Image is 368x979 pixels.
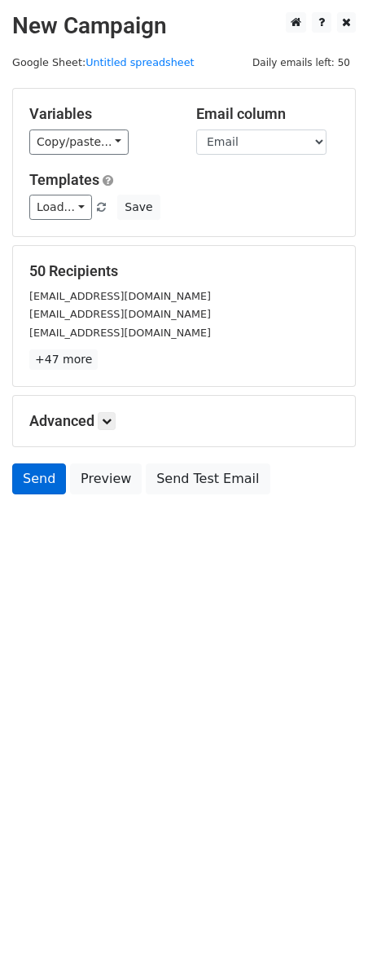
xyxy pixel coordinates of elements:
[12,12,356,40] h2: New Campaign
[29,349,98,370] a: +47 more
[70,463,142,494] a: Preview
[196,105,339,123] h5: Email column
[12,463,66,494] a: Send
[29,308,211,320] small: [EMAIL_ADDRESS][DOMAIN_NAME]
[85,56,194,68] a: Untitled spreadsheet
[146,463,269,494] a: Send Test Email
[117,195,160,220] button: Save
[29,327,211,339] small: [EMAIL_ADDRESS][DOMAIN_NAME]
[29,171,99,188] a: Templates
[287,901,368,979] iframe: Chat Widget
[247,54,356,72] span: Daily emails left: 50
[12,56,195,68] small: Google Sheet:
[29,130,129,155] a: Copy/paste...
[29,195,92,220] a: Load...
[29,262,339,280] h5: 50 Recipients
[29,105,172,123] h5: Variables
[247,56,356,68] a: Daily emails left: 50
[29,290,211,302] small: [EMAIL_ADDRESS][DOMAIN_NAME]
[29,412,339,430] h5: Advanced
